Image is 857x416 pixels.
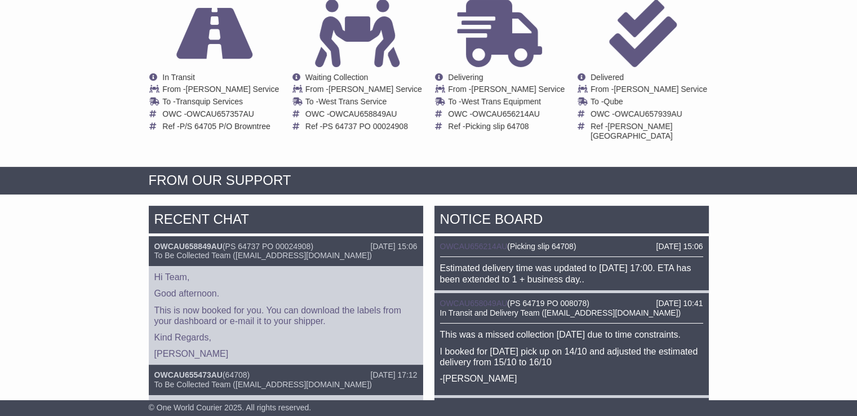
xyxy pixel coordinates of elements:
[154,242,223,251] a: OWCAU658849AU
[154,348,418,359] p: [PERSON_NAME]
[305,122,422,131] td: Ref -
[162,85,279,97] td: From -
[162,73,195,82] span: In Transit
[656,242,703,251] div: [DATE] 15:06
[186,85,279,94] span: [PERSON_NAME] Service
[154,305,418,326] p: This is now booked for you. You can download the labels from your dashboard or e-mail it to your ...
[465,122,529,131] span: Picking slip 64708
[225,370,247,379] span: 64708
[154,332,418,343] p: Kind Regards,
[305,109,422,122] td: OWC -
[656,299,703,308] div: [DATE] 10:41
[162,97,279,109] td: To -
[154,242,418,251] div: ( )
[590,122,673,140] span: [PERSON_NAME][GEOGRAPHIC_DATA]
[510,299,587,308] span: PS 64719 PO 008078
[614,85,707,94] span: [PERSON_NAME] Service
[440,242,508,251] a: OWCAU656214AU
[440,299,703,308] div: ( )
[187,109,254,118] span: OWCAU657357AU
[440,329,703,340] p: This was a missed collection [DATE] due to time constraints.
[330,109,397,118] span: OWCAU658849AU
[149,403,312,412] span: © One World Courier 2025. All rights reserved.
[370,242,417,251] div: [DATE] 15:06
[154,288,418,299] p: Good afternoon.
[448,73,483,82] span: Delivering
[510,242,574,251] span: Picking slip 64708
[225,242,311,251] span: PS 64737 PO 00024908
[162,109,279,122] td: OWC -
[305,73,368,82] span: Waiting Collection
[154,251,372,260] span: To Be Collected Team ([EMAIL_ADDRESS][DOMAIN_NAME])
[448,97,565,109] td: To -
[590,97,708,109] td: To -
[440,242,703,251] div: ( )
[448,109,565,122] td: OWC -
[440,346,703,368] p: I booked for [DATE] pick up on 14/10 and adjusted the estimated delivery from 15/10 to 16/10
[305,97,422,109] td: To -
[322,122,408,131] span: PS 64737 PO 00024908
[154,370,418,380] div: ( )
[590,85,708,97] td: From -
[440,373,703,384] p: -[PERSON_NAME]
[603,97,623,106] span: Qube
[149,172,709,189] div: FROM OUR SUPPORT
[590,73,624,82] span: Delivered
[176,97,243,106] span: Transquip Services
[154,380,372,389] span: To Be Collected Team ([EMAIL_ADDRESS][DOMAIN_NAME])
[448,85,565,97] td: From -
[440,299,508,308] a: OWCAU658049AU
[440,308,681,317] span: In Transit and Delivery Team ([EMAIL_ADDRESS][DOMAIN_NAME])
[615,109,682,118] span: OWCAU657939AU
[590,109,708,122] td: OWC -
[448,122,565,131] td: Ref -
[461,97,541,106] span: West Trans Equipment
[180,122,270,131] span: P/S 64705 P/O Browntree
[318,97,387,106] span: West Trans Service
[149,206,423,236] div: RECENT CHAT
[472,109,540,118] span: OWCAU656214AU
[154,370,223,379] a: OWCAU655473AU
[162,122,279,131] td: Ref -
[590,122,708,141] td: Ref -
[440,263,703,284] div: Estimated delivery time was updated to [DATE] 17:00. ETA has been extended to 1 + business day..
[305,85,422,97] td: From -
[328,85,422,94] span: [PERSON_NAME] Service
[154,272,418,282] p: Hi Team,
[472,85,565,94] span: [PERSON_NAME] Service
[370,370,417,380] div: [DATE] 17:12
[434,206,709,236] div: NOTICE BOARD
